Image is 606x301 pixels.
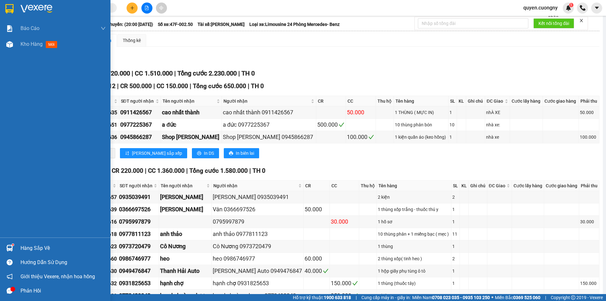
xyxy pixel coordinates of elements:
div: heo [160,254,211,263]
th: CR [304,181,330,191]
td: Vân [159,203,212,216]
div: 100.000 [580,134,598,141]
div: 11 [452,231,459,238]
span: Miền Bắc [495,294,540,301]
button: file-add [141,3,152,14]
span: Kết nối tổng đài [538,20,569,27]
th: Cước giao hàng [543,96,579,106]
span: | [145,167,146,174]
span: notification [7,274,13,280]
div: honda hoàng dương 0773432243 [213,291,302,300]
div: 2 thùng xốp( tinh heo ) [378,255,450,262]
span: Tài xế: [PERSON_NAME] [198,21,245,28]
div: nhÀ XE [486,109,509,116]
button: printerIn biên lai [224,148,259,158]
td: 0366697526 [118,203,159,216]
div: Thống kê [123,37,141,44]
span: Người nhận [213,182,297,189]
span: plus [130,6,134,10]
th: Cước lấy hàng [512,181,544,191]
div: 0773432243 [119,291,158,300]
div: cao nhất thành 0911426567 [223,108,315,117]
span: question-circle [7,259,13,265]
span: ⚪️ [491,296,493,299]
th: CR [316,96,346,106]
div: anh thảo 0977811123 [213,230,302,238]
span: SĐT người nhận [121,98,155,105]
span: TH 0 [241,69,255,77]
span: Người nhận [223,98,310,105]
div: 0795997879 [213,217,302,226]
button: sort-ascending[PERSON_NAME] sắp xếp [120,148,187,158]
button: printerIn DS [192,148,219,158]
div: 0986746977 [119,254,158,263]
span: CC 1.510.000 [135,69,173,77]
td: Thanh Hải Auto [159,265,212,277]
span: check [352,293,358,298]
span: Cung cấp máy in - giấy in: [361,294,411,301]
sup: 1 [569,3,573,7]
span: | [174,69,176,77]
span: check [323,268,329,274]
div: Vân 0366697526 [213,205,302,214]
td: cao nhất thành [161,106,222,119]
th: KL [457,96,466,106]
div: 1 [449,109,456,116]
div: 5 kiện [378,292,450,299]
th: Cước lấy hàng [510,96,543,106]
td: 0945866287 [119,131,161,143]
img: solution-icon [6,25,13,32]
span: down [101,26,106,31]
span: TH 0 [251,82,264,90]
td: heo [159,253,212,265]
div: 0977225367 [120,120,160,129]
span: check [352,280,358,286]
div: 1 THÙNG ( MỰC IN) [395,109,447,116]
td: 0986746977 [118,253,159,265]
div: anh thảo [160,230,211,238]
span: aim [159,6,163,10]
td: 0911426567 [119,106,161,119]
th: Tên hàng [394,96,448,106]
span: Loại xe: Limousine 24 Phòng Mercedes- Benz [249,21,340,28]
div: 0945866287 [120,133,160,141]
div: 1 [449,134,456,141]
div: Hướng dẫn sử dụng [21,258,106,267]
div: 150.000 [580,280,598,287]
span: | [190,82,191,90]
div: 2 kiện [378,194,450,201]
th: Ghi chú [469,181,487,191]
div: 1 [452,206,459,213]
span: Miền Nam [412,294,490,301]
img: logo-vxr [5,4,14,14]
span: caret-down [594,5,600,11]
td: VƯƠNG THU [159,191,212,203]
span: [PERSON_NAME] sắp xếp [132,150,182,157]
span: CR 500.000 [120,82,152,90]
div: Cô Nương [160,242,211,251]
span: | [132,69,133,77]
span: 1 [570,3,572,7]
td: Cô Nương [159,240,212,253]
div: 1 hộp giấy phụ tùng ô tô [378,268,450,274]
span: close [579,18,584,23]
th: Tên hàng [377,181,451,191]
td: 0973720479 [118,240,159,253]
span: mới [46,41,57,48]
span: Tên người nhận [163,98,215,105]
th: Phải thu [579,96,599,106]
div: 50.000 [305,205,329,214]
span: | [545,294,546,301]
th: SL [451,181,460,191]
span: ĐC Giao [487,98,504,105]
img: warehouse-icon [6,41,13,48]
div: 0911426567 [120,108,160,117]
div: 10 [449,121,456,128]
div: 1 thùng (thuốc tây) [378,280,450,287]
th: SL [449,96,457,106]
input: Nhập số tổng đài [418,18,528,28]
td: 0977225367 [119,119,161,131]
div: 0977811123 [119,230,158,238]
div: Phản hồi [21,286,106,296]
th: Ghi chú [466,96,485,106]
